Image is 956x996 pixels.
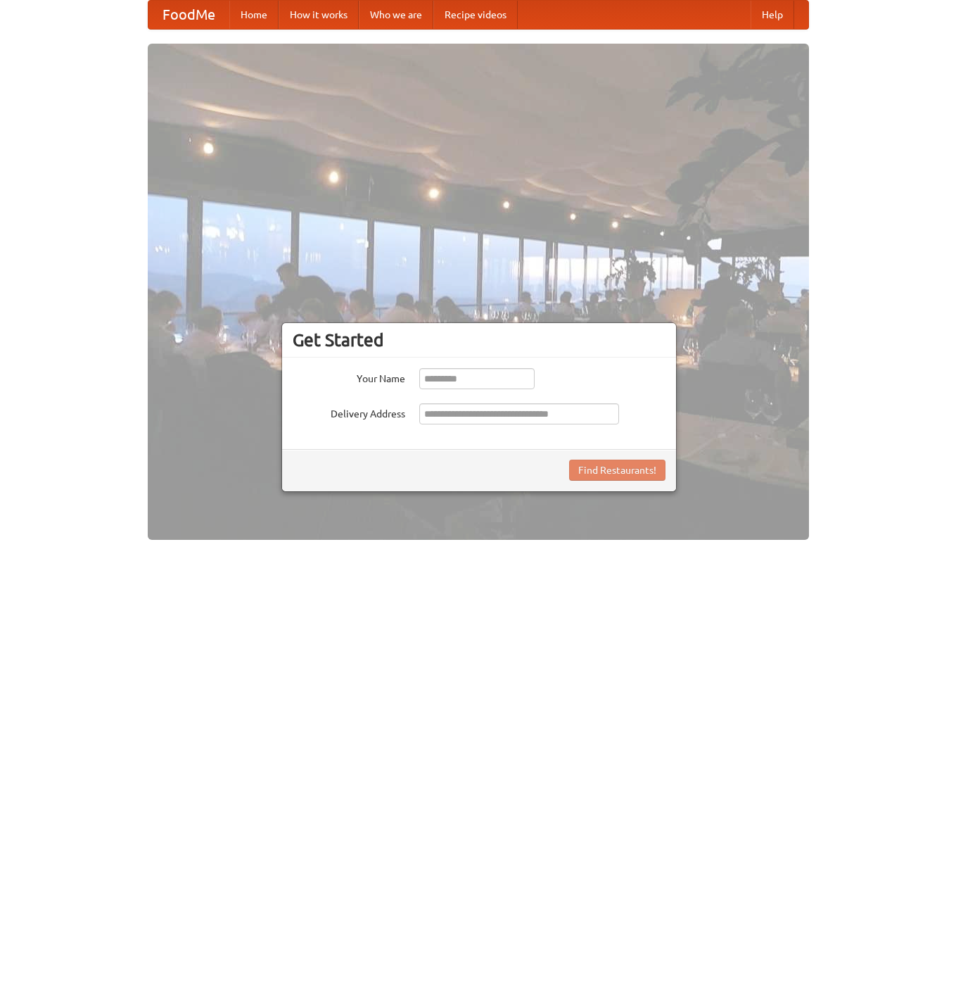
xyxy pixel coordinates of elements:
[293,368,405,386] label: Your Name
[293,403,405,421] label: Delivery Address
[433,1,518,29] a: Recipe videos
[359,1,433,29] a: Who we are
[293,329,665,351] h3: Get Started
[229,1,279,29] a: Home
[569,460,665,481] button: Find Restaurants!
[279,1,359,29] a: How it works
[148,1,229,29] a: FoodMe
[751,1,794,29] a: Help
